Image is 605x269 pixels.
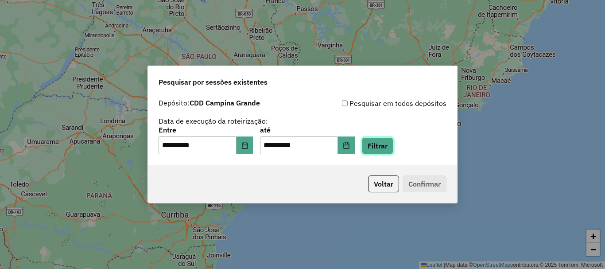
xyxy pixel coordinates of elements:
[302,98,446,109] div: Pesquisar em todos depósitos
[190,98,260,107] strong: CDD Campina Grande
[362,137,393,154] button: Filtrar
[159,77,268,87] span: Pesquisar por sessões existentes
[260,125,354,135] label: até
[368,175,399,192] button: Voltar
[338,136,355,154] button: Choose Date
[159,116,268,126] label: Data de execução da roteirização:
[237,136,253,154] button: Choose Date
[159,97,260,108] label: Depósito:
[159,125,253,135] label: Entre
